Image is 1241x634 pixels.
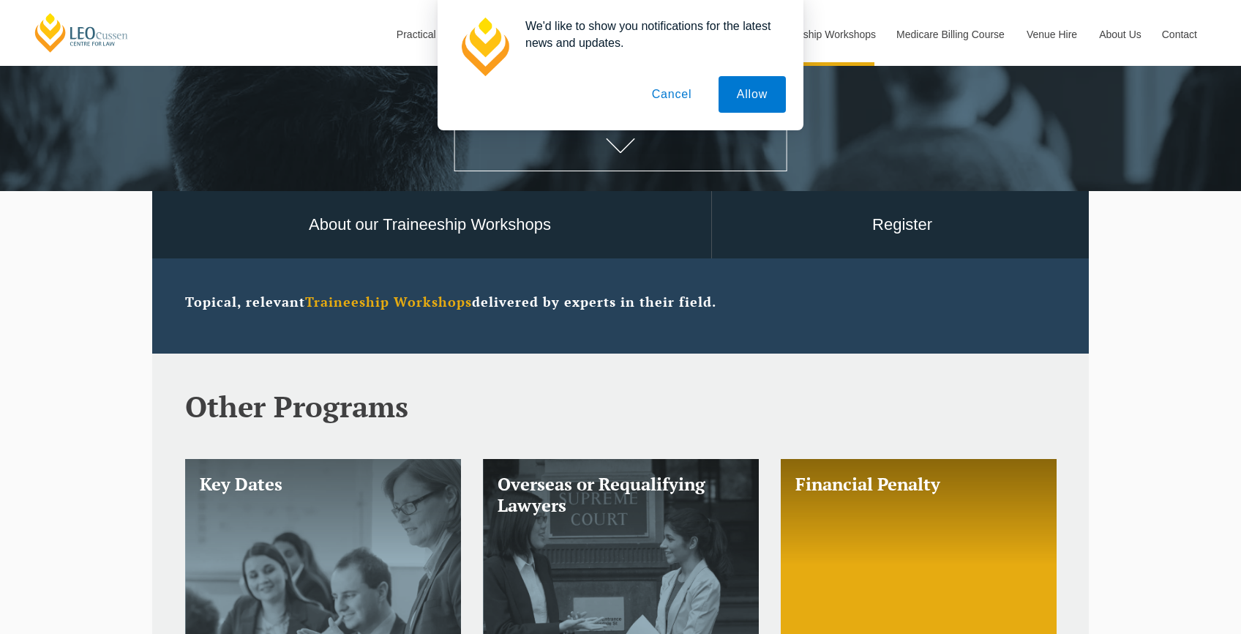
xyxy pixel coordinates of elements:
img: notification icon [455,18,514,76]
button: Allow [719,76,786,113]
h3: Overseas or Requalifying Lawyers [498,474,744,516]
p: Topical, relevant delivered by experts in their field. [185,295,1056,310]
h3: Key Dates [200,474,446,495]
h3: Financial Penalty [795,474,1042,495]
a: About our Traineeship Workshops [149,191,711,259]
strong: Traineeship Workshops [305,293,472,310]
h2: Other Programs [185,390,1056,422]
a: Register [712,191,1092,259]
button: Cancel [634,76,711,113]
div: We'd like to show you notifications for the latest news and updates. [514,18,786,51]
